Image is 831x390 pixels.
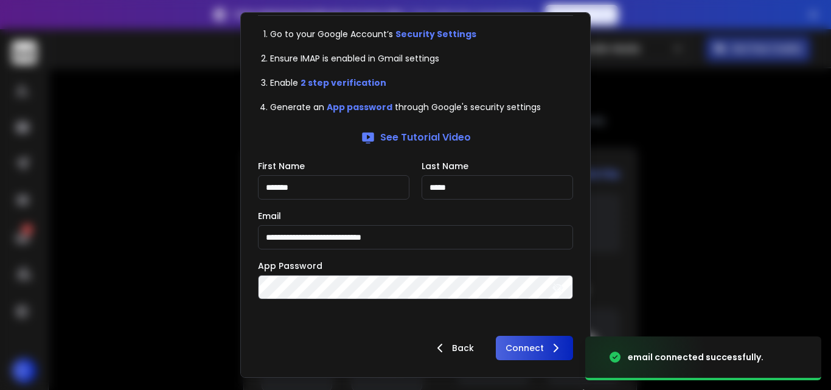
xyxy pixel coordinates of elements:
label: Email [258,212,281,220]
a: 2 step verification [301,77,386,89]
label: Last Name [422,162,468,170]
li: Ensure IMAP is enabled in Gmail settings [270,52,573,64]
li: Generate an through Google's security settings [270,101,573,113]
a: See Tutorial Video [361,130,471,145]
button: Back [423,336,484,360]
div: email connected successfully. [628,351,763,363]
li: Enable [270,77,573,89]
a: App password [327,101,392,113]
li: Go to your Google Account’s [270,28,573,40]
label: App Password [258,262,322,270]
a: Security Settings [395,28,476,40]
button: Connect [496,336,573,360]
label: First Name [258,162,305,170]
